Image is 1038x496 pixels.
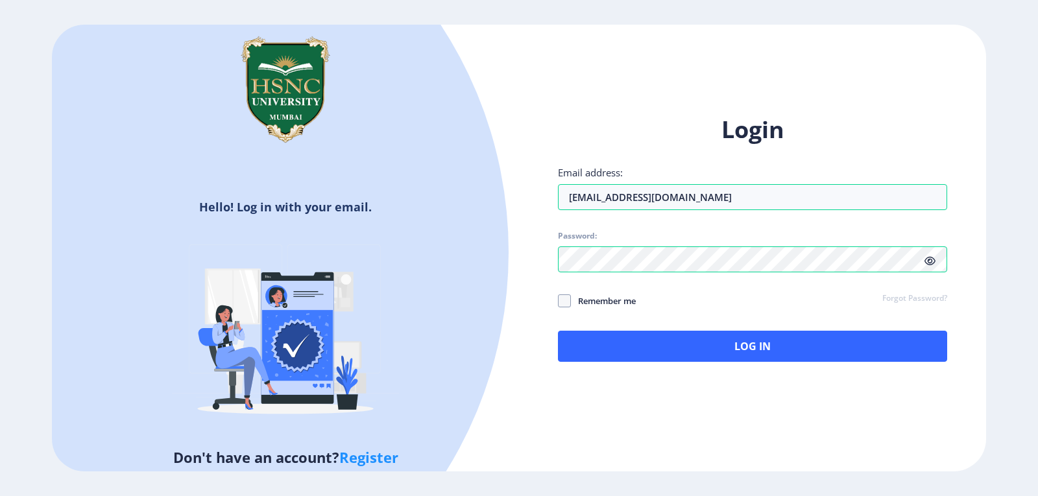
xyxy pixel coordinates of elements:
[558,184,947,210] input: Email address
[882,293,947,305] a: Forgot Password?
[558,231,597,241] label: Password:
[571,293,636,309] span: Remember me
[221,25,350,154] img: hsnc.png
[558,331,947,362] button: Log In
[558,114,947,145] h1: Login
[62,447,509,467] h5: Don't have an account?
[558,166,623,179] label: Email address:
[339,447,398,467] a: Register
[172,220,399,447] img: Verified-rafiki.svg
